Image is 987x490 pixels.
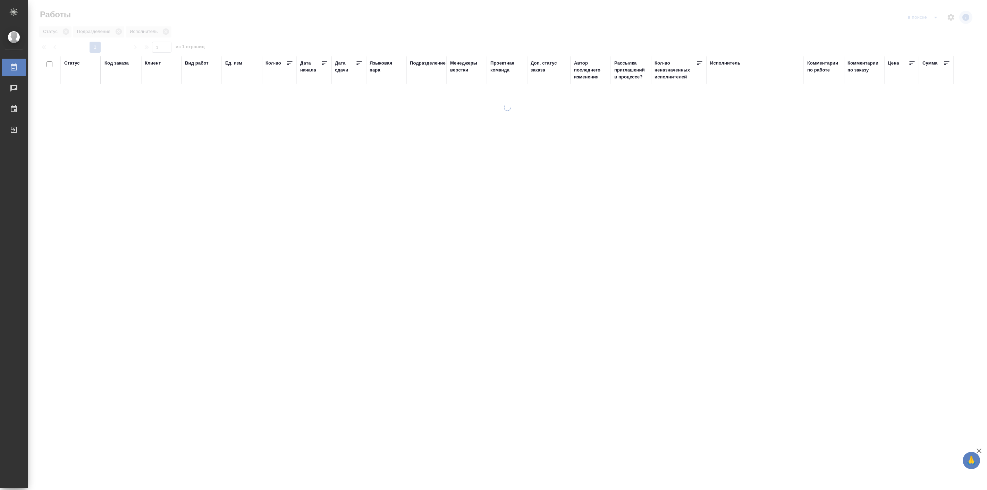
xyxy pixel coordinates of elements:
div: Исполнитель [710,60,741,67]
div: Подразделение [410,60,446,67]
div: Код заказа [104,60,129,67]
div: Клиент [145,60,161,67]
div: Кол-во [265,60,281,67]
button: 🙏 [963,452,980,469]
div: Кол-во неназначенных исполнителей [655,60,696,81]
div: Сумма [922,60,937,67]
div: Менеджеры верстки [450,60,483,74]
span: 🙏 [965,453,977,468]
div: Рассылка приглашений в процессе? [614,60,648,81]
div: Вид работ [185,60,209,67]
div: Комментарии по заказу [847,60,881,74]
div: Проектная команда [490,60,524,74]
div: Статус [64,60,80,67]
div: Автор последнего изменения [574,60,607,81]
div: Цена [888,60,899,67]
div: Дата сдачи [335,60,356,74]
div: Дата начала [300,60,321,74]
div: Комментарии по работе [807,60,841,74]
div: Доп. статус заказа [531,60,567,74]
div: Языковая пара [370,60,403,74]
div: Ед. изм [225,60,242,67]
